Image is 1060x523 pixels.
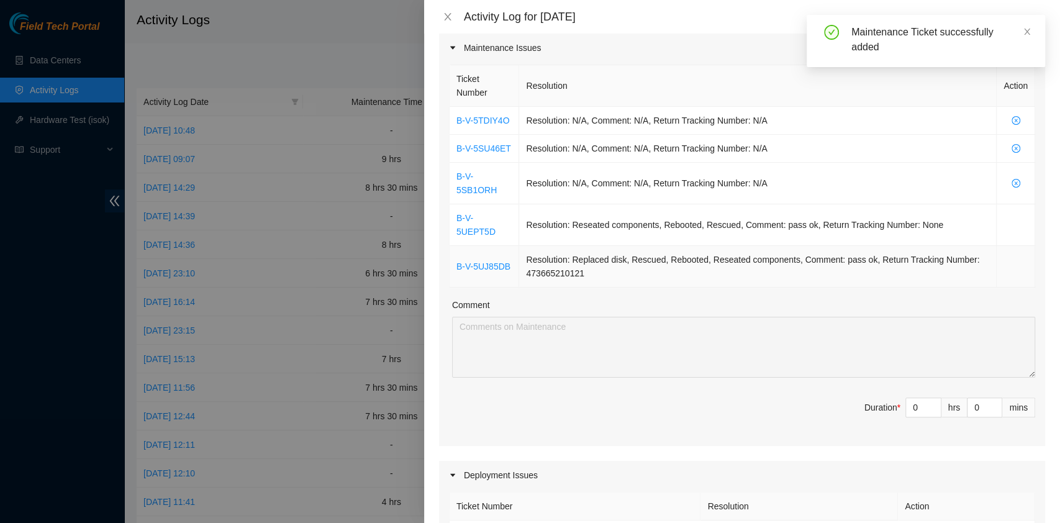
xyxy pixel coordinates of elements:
div: Activity Log for [DATE] [464,10,1045,24]
span: check-circle [824,25,839,40]
td: Resolution: Reseated components, Rebooted, Rescued, Comment: pass ok, Return Tracking Number: None [519,204,997,246]
td: Resolution: Replaced disk, Rescued, Rebooted, Reseated components, Comment: pass ok, Return Track... [519,246,997,288]
th: Ticket Number [450,493,701,521]
th: Resolution [519,65,997,107]
span: caret-right [449,44,456,52]
textarea: Comment [452,317,1035,378]
td: Resolution: N/A, Comment: N/A, Return Tracking Number: N/A [519,135,997,163]
span: close [1023,27,1031,36]
div: hrs [941,398,967,417]
a: B-V-5TDIY4O [456,116,510,125]
div: Maintenance Issues [439,34,1045,62]
th: Action [997,65,1035,107]
th: Resolution [700,493,898,521]
button: Close [439,11,456,23]
span: close-circle [1003,144,1028,153]
div: Duration [864,401,900,414]
a: B-V-5UEPT5D [456,213,496,237]
div: mins [1002,398,1035,417]
div: Maintenance Ticket successfully added [851,25,1030,55]
th: Ticket Number [450,65,520,107]
span: close [443,12,453,22]
th: Action [898,493,1035,521]
div: Deployment Issues [439,461,1045,489]
a: B-V-5SU46ET [456,143,511,153]
span: close-circle [1003,179,1028,188]
label: Comment [452,298,490,312]
a: B-V-5UJ85DB [456,261,510,271]
td: Resolution: N/A, Comment: N/A, Return Tracking Number: N/A [519,163,997,204]
td: Resolution: N/A, Comment: N/A, Return Tracking Number: N/A [519,107,997,135]
span: close-circle [1003,116,1028,125]
span: caret-right [449,471,456,479]
a: B-V-5SB1ORH [456,171,497,195]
